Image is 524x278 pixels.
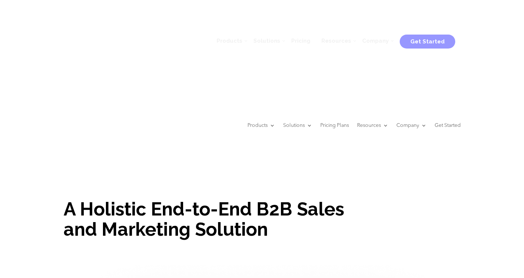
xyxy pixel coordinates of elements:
[410,38,445,45] span: Get Started
[217,38,242,44] span: Products
[321,38,351,44] span: Resources
[64,198,344,240] span: A Holistic End-to-End B2B Sales and Marketing Solution
[248,30,286,52] a: Solutions
[396,111,427,139] a: Company
[253,38,280,44] span: Solutions
[286,30,316,52] a: Pricing
[357,30,394,52] a: Company
[211,30,248,52] a: Products
[357,111,388,139] a: Resources
[291,38,310,44] span: Pricing
[283,111,312,139] a: Solutions
[435,111,461,139] a: Get Started
[247,111,275,139] a: Products
[316,30,357,52] a: Resources
[400,35,455,46] a: Get Started
[362,38,389,44] span: Company
[320,111,349,139] a: Pricing Plans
